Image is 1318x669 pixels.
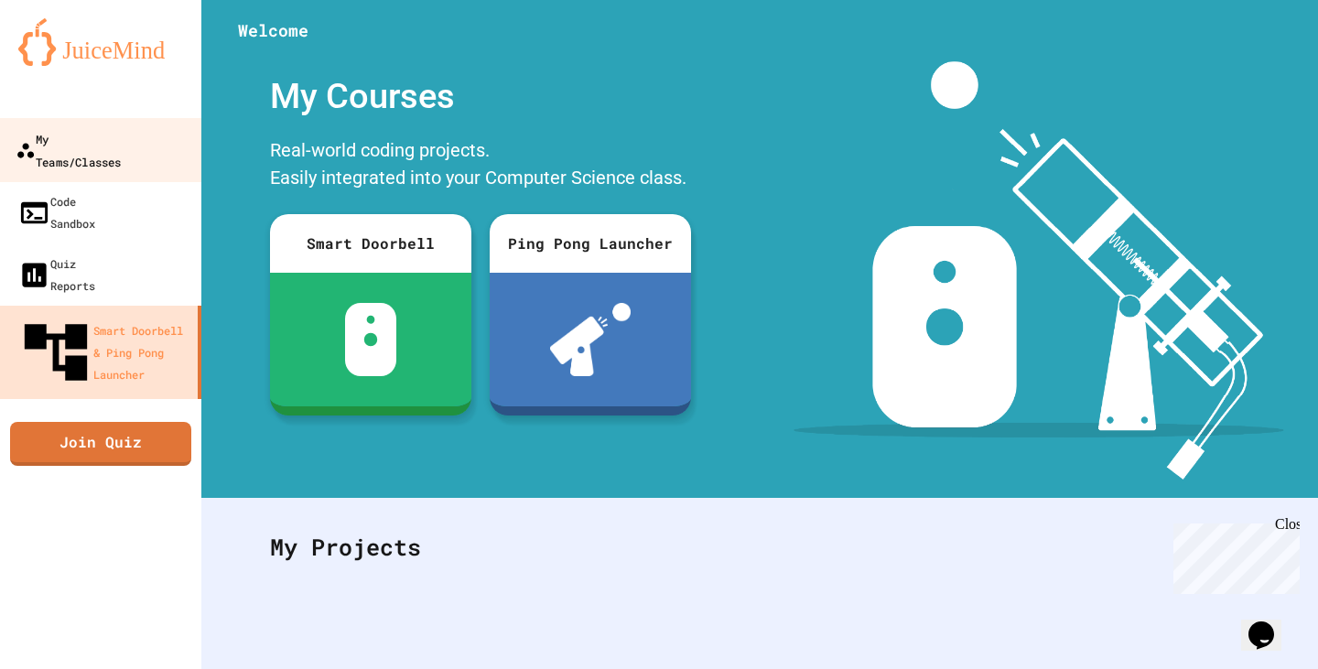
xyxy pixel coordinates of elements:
[270,214,471,273] div: Smart Doorbell
[345,303,397,376] img: sdb-white.svg
[261,61,700,132] div: My Courses
[261,132,700,200] div: Real-world coding projects. Easily integrated into your Computer Science class.
[1241,596,1300,651] iframe: chat widget
[18,253,95,297] div: Quiz Reports
[18,315,190,390] div: Smart Doorbell & Ping Pong Launcher
[550,303,632,376] img: ppl-with-ball.png
[18,18,183,66] img: logo-orange.svg
[490,214,691,273] div: Ping Pong Launcher
[16,127,121,172] div: My Teams/Classes
[794,61,1284,480] img: banner-image-my-projects.png
[252,512,1268,583] div: My Projects
[1166,516,1300,594] iframe: chat widget
[18,190,95,234] div: Code Sandbox
[10,422,191,466] a: Join Quiz
[7,7,126,116] div: Chat with us now!Close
